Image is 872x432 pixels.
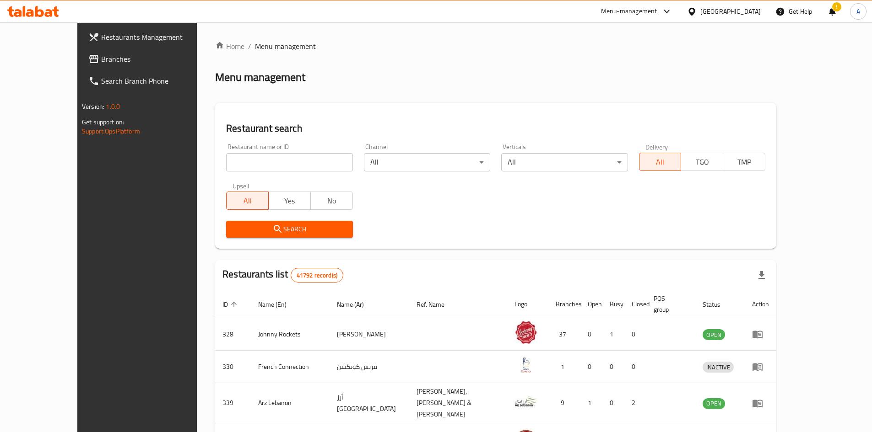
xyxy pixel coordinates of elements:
span: Status [703,299,732,310]
td: 1 [548,351,580,383]
td: French Connection [251,351,330,383]
span: Search Branch Phone [101,75,216,86]
span: All [643,155,678,169]
span: 41792 record(s) [291,271,343,280]
th: Branches [548,290,580,318]
label: Delivery [645,144,668,150]
div: OPEN [703,329,725,340]
td: فرنش كونكشن [330,351,409,383]
td: 0 [580,351,602,383]
span: Search [233,224,345,235]
label: Upsell [233,182,249,189]
td: 0 [580,318,602,351]
button: TGO [681,153,723,171]
button: All [226,192,269,210]
div: All [501,153,628,171]
td: 37 [548,318,580,351]
span: Menu management [255,41,316,52]
span: Ref. Name [417,299,456,310]
span: INACTIVE [703,362,734,373]
td: 0 [602,351,624,383]
a: Branches [81,48,223,70]
nav: breadcrumb [215,41,776,52]
td: 328 [215,318,251,351]
span: A [856,6,860,16]
th: Open [580,290,602,318]
span: No [314,194,349,208]
img: Johnny Rockets [515,321,537,344]
td: [PERSON_NAME] [330,318,409,351]
img: French Connection [515,353,537,376]
div: Menu [752,361,769,372]
h2: Menu management [215,70,305,85]
span: TGO [685,155,720,169]
li: / [248,41,251,52]
td: 0 [624,351,646,383]
span: Version: [82,101,104,112]
span: Yes [272,194,307,208]
div: Menu-management [601,6,657,17]
span: 1.0.0 [106,101,120,112]
span: OPEN [703,330,725,340]
th: Action [745,290,776,318]
span: OPEN [703,398,725,409]
span: Name (Ar) [337,299,376,310]
h2: Restaurants list [222,267,343,283]
td: 9 [548,383,580,423]
td: Johnny Rockets [251,318,330,351]
span: Name (En) [258,299,298,310]
span: Get support on: [82,116,124,128]
div: [GEOGRAPHIC_DATA] [700,6,761,16]
span: POS group [654,293,684,315]
th: Closed [624,290,646,318]
span: TMP [727,155,762,169]
a: Support.OpsPlatform [82,125,140,137]
button: Yes [268,192,311,210]
span: Branches [101,53,216,64]
input: Search for restaurant name or ID.. [226,153,352,171]
div: Export file [751,264,773,286]
td: 330 [215,351,251,383]
span: Restaurants Management [101,32,216,43]
td: 1 [580,383,602,423]
td: [PERSON_NAME],[PERSON_NAME] & [PERSON_NAME] [409,383,508,423]
span: ID [222,299,240,310]
a: Restaurants Management [81,26,223,48]
td: 2 [624,383,646,423]
td: Arz Lebanon [251,383,330,423]
button: TMP [723,153,765,171]
img: Arz Lebanon [515,390,537,413]
div: OPEN [703,398,725,409]
span: All [230,194,265,208]
button: No [310,192,353,210]
td: أرز [GEOGRAPHIC_DATA] [330,383,409,423]
button: Search [226,221,352,238]
th: Busy [602,290,624,318]
a: Search Branch Phone [81,70,223,92]
td: 0 [624,318,646,351]
h2: Restaurant search [226,122,765,135]
td: 1 [602,318,624,351]
td: 0 [602,383,624,423]
td: 339 [215,383,251,423]
div: Menu [752,398,769,409]
div: Menu [752,329,769,340]
a: Home [215,41,244,52]
th: Logo [507,290,548,318]
div: All [364,153,490,171]
div: Total records count [291,268,343,283]
button: All [639,153,682,171]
